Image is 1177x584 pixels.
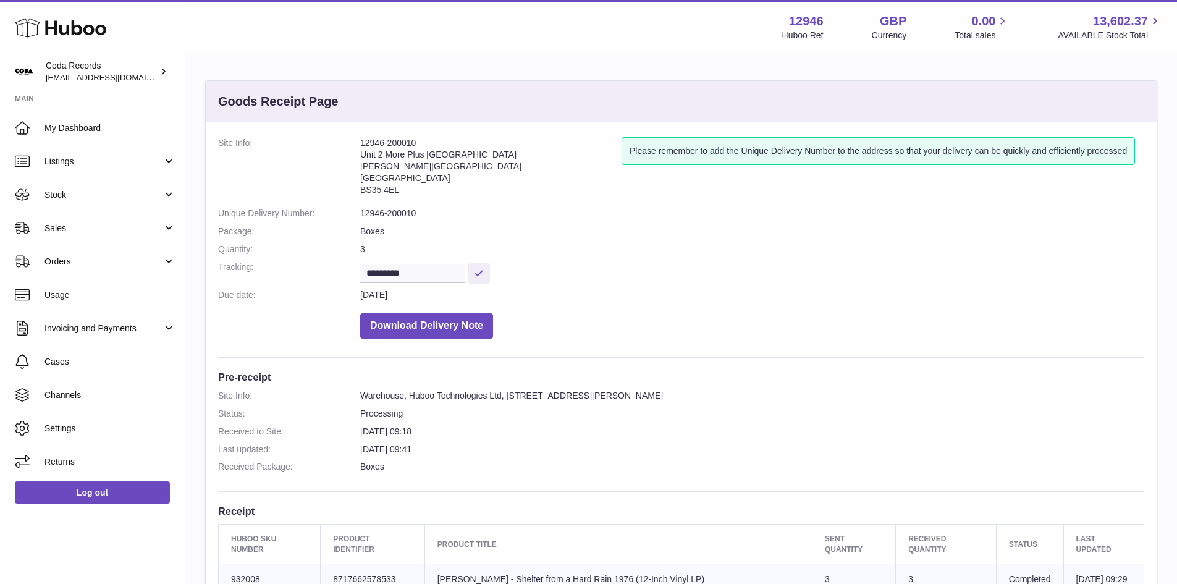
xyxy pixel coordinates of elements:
dd: Warehouse, Huboo Technologies Ltd, [STREET_ADDRESS][PERSON_NAME] [360,390,1144,402]
span: My Dashboard [44,122,175,134]
h3: Receipt [218,504,1144,518]
a: Log out [15,481,170,504]
span: Returns [44,456,175,468]
th: Received Quantity [896,525,997,564]
a: 13,602.37 AVAILABLE Stock Total [1058,13,1162,41]
th: Last updated [1063,525,1144,564]
span: Orders [44,256,162,268]
span: Cases [44,356,175,368]
img: internalAdmin-12946@internal.huboo.com [15,62,33,81]
dt: Site Info: [218,390,360,402]
div: Please remember to add the Unique Delivery Number to the address so that your delivery can be qui... [622,137,1135,165]
th: Product Identifier [321,525,424,564]
span: AVAILABLE Stock Total [1058,30,1162,41]
th: Huboo SKU Number [219,525,321,564]
dt: Last updated: [218,444,360,455]
dt: Package: [218,226,360,237]
button: Download Delivery Note [360,313,493,339]
dt: Tracking: [218,261,360,283]
strong: GBP [880,13,906,30]
th: Product title [424,525,812,564]
dd: [DATE] 09:41 [360,444,1144,455]
span: Settings [44,423,175,434]
span: 13,602.37 [1093,13,1148,30]
a: 0.00 Total sales [955,13,1010,41]
span: Sales [44,222,162,234]
dt: Site Info: [218,137,360,201]
div: Huboo Ref [782,30,824,41]
th: Status [996,525,1063,564]
dd: Boxes [360,461,1144,473]
dd: [DATE] 09:18 [360,426,1144,438]
span: Stock [44,189,162,201]
div: Currency [872,30,907,41]
dt: Received Package: [218,461,360,473]
span: Total sales [955,30,1010,41]
span: Listings [44,156,162,167]
h3: Pre-receipt [218,370,1144,384]
address: 12946-200010 Unit 2 More Plus [GEOGRAPHIC_DATA] [PERSON_NAME][GEOGRAPHIC_DATA] [GEOGRAPHIC_DATA] ... [360,137,622,201]
dt: Status: [218,408,360,420]
div: Coda Records [46,60,157,83]
h3: Goods Receipt Page [218,93,339,110]
span: Usage [44,289,175,301]
dd: 12946-200010 [360,208,1144,219]
span: Invoicing and Payments [44,323,162,334]
span: 0.00 [972,13,996,30]
dt: Unique Delivery Number: [218,208,360,219]
dd: 3 [360,243,1144,255]
dd: [DATE] [360,289,1144,301]
span: [EMAIL_ADDRESS][DOMAIN_NAME] [46,72,182,82]
dt: Received to Site: [218,426,360,438]
dd: Processing [360,408,1144,420]
th: Sent Quantity [812,525,895,564]
dt: Quantity: [218,243,360,255]
dt: Due date: [218,289,360,301]
span: Channels [44,389,175,401]
strong: 12946 [789,13,824,30]
dd: Boxes [360,226,1144,237]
